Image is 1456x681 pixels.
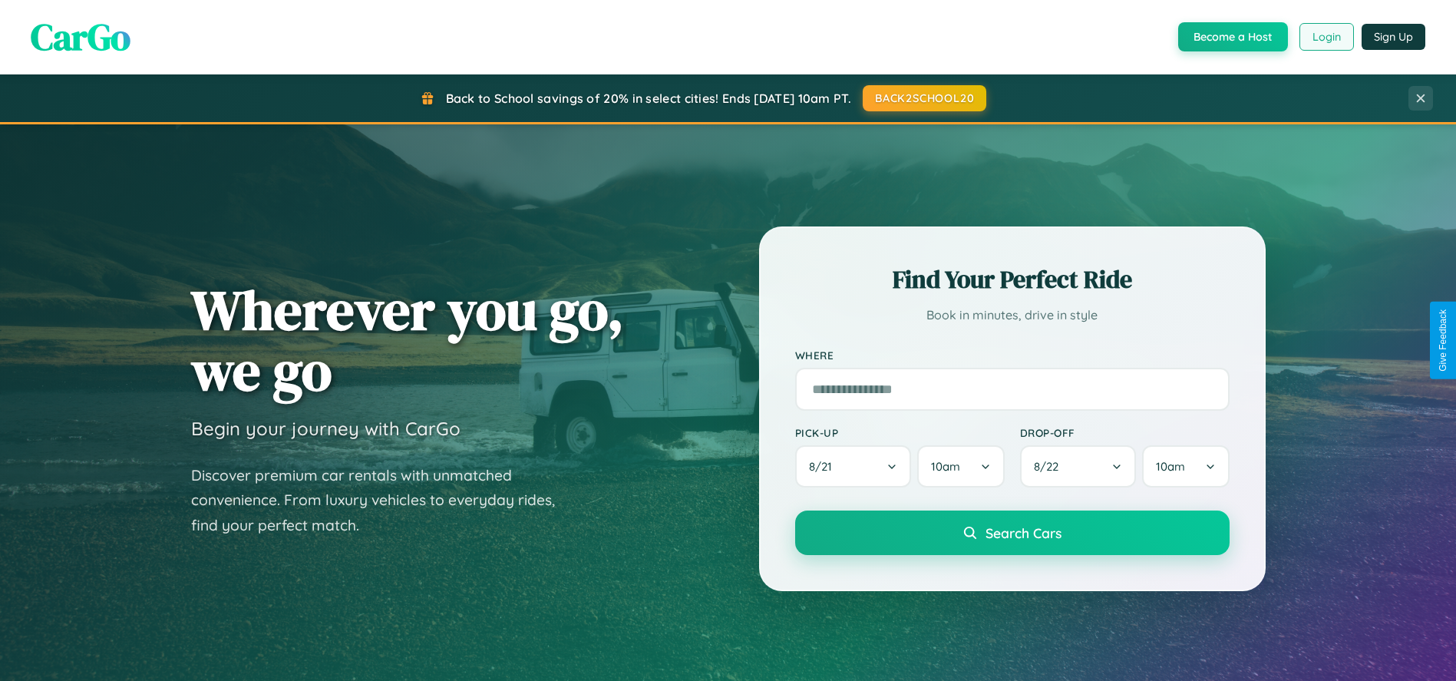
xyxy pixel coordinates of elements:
[1362,24,1425,50] button: Sign Up
[191,463,575,538] p: Discover premium car rentals with unmatched convenience. From luxury vehicles to everyday rides, ...
[1142,445,1229,488] button: 10am
[795,349,1230,362] label: Where
[931,459,960,474] span: 10am
[986,524,1061,541] span: Search Cars
[191,279,624,401] h1: Wherever you go, we go
[809,459,840,474] span: 8 / 21
[795,445,912,488] button: 8/21
[191,417,461,440] h3: Begin your journey with CarGo
[1034,459,1066,474] span: 8 / 22
[1020,426,1230,439] label: Drop-off
[917,445,1004,488] button: 10am
[795,263,1230,296] h2: Find Your Perfect Ride
[1178,22,1288,51] button: Become a Host
[1438,309,1448,372] div: Give Feedback
[1156,459,1185,474] span: 10am
[31,12,130,62] span: CarGo
[863,85,986,111] button: BACK2SCHOOL20
[1020,445,1137,488] button: 8/22
[795,304,1230,326] p: Book in minutes, drive in style
[446,91,851,106] span: Back to School savings of 20% in select cities! Ends [DATE] 10am PT.
[795,426,1005,439] label: Pick-up
[795,511,1230,555] button: Search Cars
[1299,23,1354,51] button: Login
